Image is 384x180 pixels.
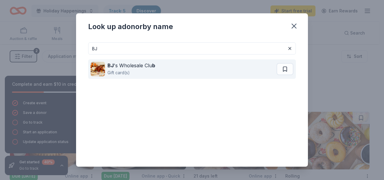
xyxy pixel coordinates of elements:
div: Gift card(s) [107,69,155,76]
img: Image for BJ's Wholesale Club [91,62,105,76]
strong: b [152,62,155,68]
input: Search [88,42,296,55]
div: 's Wholesale Clu [107,62,155,69]
strong: BJ [107,62,114,68]
div: Look up a donor by name [88,22,173,32]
